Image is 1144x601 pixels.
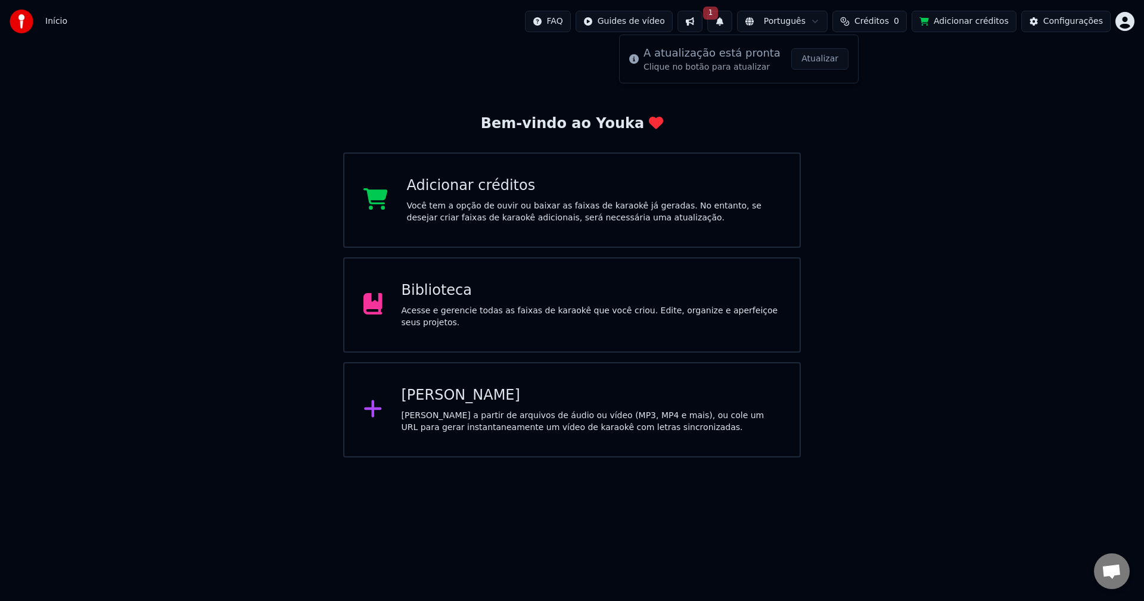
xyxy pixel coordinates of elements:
button: Guides de vídeo [576,11,673,32]
div: Configurações [1043,15,1103,27]
button: 1 [707,11,732,32]
button: Adicionar créditos [912,11,1016,32]
button: Configurações [1021,11,1111,32]
span: Créditos [854,15,889,27]
span: Início [45,15,67,27]
div: [PERSON_NAME] a partir de arquivos de áudio ou vídeo (MP3, MP4 e mais), ou cole um URL para gerar... [402,410,781,434]
div: Bem-vindo ao Youka [481,114,663,133]
div: Clique no botão para atualizar [643,61,781,73]
div: Biblioteca [402,281,781,300]
div: [PERSON_NAME] [402,386,781,405]
span: 1 [703,7,719,20]
img: youka [10,10,33,33]
div: Bate-papo aberto [1094,553,1130,589]
button: FAQ [525,11,571,32]
span: 0 [894,15,899,27]
nav: breadcrumb [45,15,67,27]
button: Créditos0 [832,11,907,32]
div: Acesse e gerencie todas as faixas de karaokê que você criou. Edite, organize e aperfeiçoe seus pr... [402,305,781,329]
div: A atualização está pronta [643,45,781,61]
div: Você tem a opção de ouvir ou baixar as faixas de karaokê já geradas. No entanto, se desejar criar... [407,200,781,224]
button: Atualizar [791,48,848,70]
div: Adicionar créditos [407,176,781,195]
